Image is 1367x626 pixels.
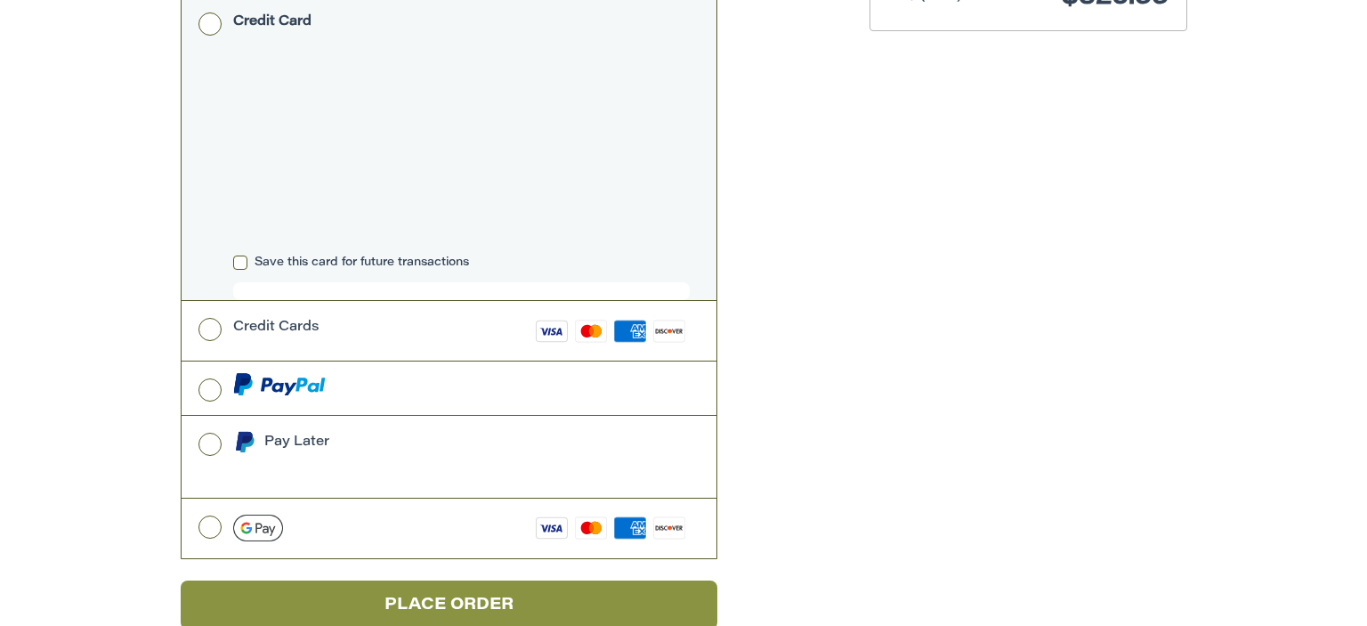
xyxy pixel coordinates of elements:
[264,427,596,457] div: Pay Later
[233,256,690,270] label: Save this card for future transactions
[233,459,596,475] iframe: PayPal Message 1
[233,515,283,541] img: Google Pay icon
[230,53,693,249] iframe: Secure payment input frame
[233,373,326,395] img: PayPal icon
[233,313,320,342] div: Credit Cards
[233,431,255,453] img: Pay Later icon
[233,7,311,37] div: Credit Card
